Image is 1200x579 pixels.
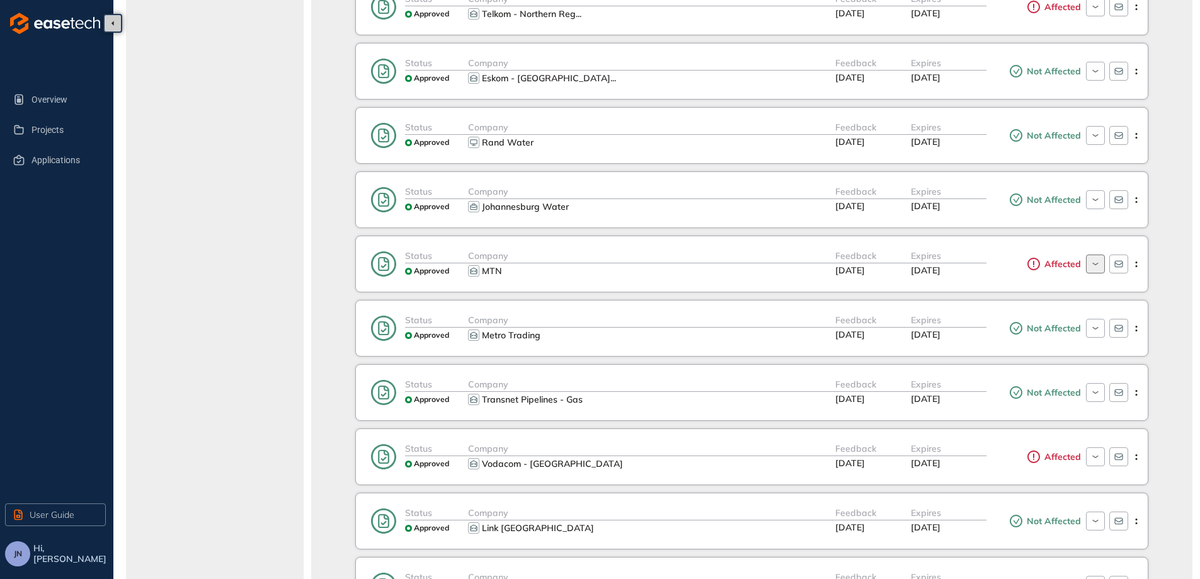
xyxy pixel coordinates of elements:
[414,74,449,83] span: Approved
[414,395,449,404] span: Approved
[835,250,876,261] span: Feedback
[835,186,876,197] span: Feedback
[835,443,876,454] span: Feedback
[482,137,534,148] div: Rand Water
[482,459,583,469] div: Vodacom - [GEOGRAPHIC_DATA]
[31,87,96,112] span: Overview
[468,186,508,197] span: Company
[835,265,865,276] span: [DATE]
[405,507,432,519] span: Status
[481,392,585,407] button: Transnet Pipelines - Gas
[31,117,96,142] span: Projects
[911,522,940,533] span: [DATE]
[576,8,581,20] span: ...
[911,136,940,147] span: [DATE]
[405,250,432,261] span: Status
[1024,516,1081,527] span: Not Affected
[10,13,100,34] img: logo
[414,202,449,211] span: Approved
[911,122,941,133] span: Expires
[835,507,876,519] span: Feedback
[911,457,940,469] span: [DATE]
[1041,452,1081,462] span: Affected
[468,250,508,261] span: Company
[405,57,432,69] span: Status
[835,329,865,340] span: [DATE]
[835,522,865,533] span: [DATE]
[911,8,940,19] span: [DATE]
[481,520,585,536] button: Link [GEOGRAPHIC_DATA]
[835,136,865,147] span: [DATE]
[414,524,449,532] span: Approved
[835,8,865,19] span: [DATE]
[481,456,585,471] button: Vodacom - [GEOGRAPHIC_DATA]
[468,314,508,326] span: Company
[835,314,876,326] span: Feedback
[405,379,432,390] span: Status
[481,135,585,150] button: Rand Water
[835,200,865,212] span: [DATE]
[405,186,432,197] span: Status
[481,199,585,214] button: Johannesburg Water
[911,314,941,326] span: Expires
[835,393,865,404] span: [DATE]
[1024,130,1081,141] span: Not Affected
[1041,259,1081,270] span: Affected
[911,379,941,390] span: Expires
[5,541,30,566] button: JN
[468,122,508,133] span: Company
[31,147,96,173] span: Applications
[1024,387,1081,398] span: Not Affected
[1024,323,1081,334] span: Not Affected
[482,523,583,534] div: Link [GEOGRAPHIC_DATA]
[481,328,585,343] button: Metro Trading
[911,265,940,276] span: [DATE]
[911,443,941,454] span: Expires
[405,443,432,454] span: Status
[5,503,106,526] button: User Guide
[481,263,585,278] button: MTN
[482,266,502,277] div: MTN
[30,508,74,522] span: User Guide
[414,138,449,147] span: Approved
[414,459,449,468] span: Approved
[414,9,449,18] span: Approved
[835,72,865,83] span: [DATE]
[482,202,569,212] div: Johannesburg Water
[481,6,585,21] button: Telkom - Northern Region
[482,330,540,341] div: Metro Trading
[481,71,585,86] button: Eskom - Johannesburg Unit
[911,250,941,261] span: Expires
[1024,195,1081,205] span: Not Affected
[468,443,508,454] span: Company
[33,543,108,565] span: Hi, [PERSON_NAME]
[911,393,940,404] span: [DATE]
[482,394,583,405] div: Transnet Pipelines - Gas
[468,57,508,69] span: Company
[414,267,449,275] span: Approved
[405,314,432,326] span: Status
[911,507,941,519] span: Expires
[414,331,449,340] span: Approved
[468,507,508,519] span: Company
[911,200,940,212] span: [DATE]
[482,9,581,20] div: Telkom - Northern Region
[468,379,508,390] span: Company
[835,122,876,133] span: Feedback
[835,457,865,469] span: [DATE]
[835,57,876,69] span: Feedback
[911,329,940,340] span: [DATE]
[835,379,876,390] span: Feedback
[911,186,941,197] span: Expires
[911,57,941,69] span: Expires
[911,72,940,83] span: [DATE]
[14,549,22,558] span: JN
[482,73,583,84] div: Eskom - Johannesburg Unit
[405,122,432,133] span: Status
[482,8,576,20] span: Telkom - Northern Reg
[482,72,610,84] span: Eskom - [GEOGRAPHIC_DATA]
[1041,2,1081,13] span: Affected
[610,72,616,84] span: ...
[1024,66,1081,77] span: Not Affected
